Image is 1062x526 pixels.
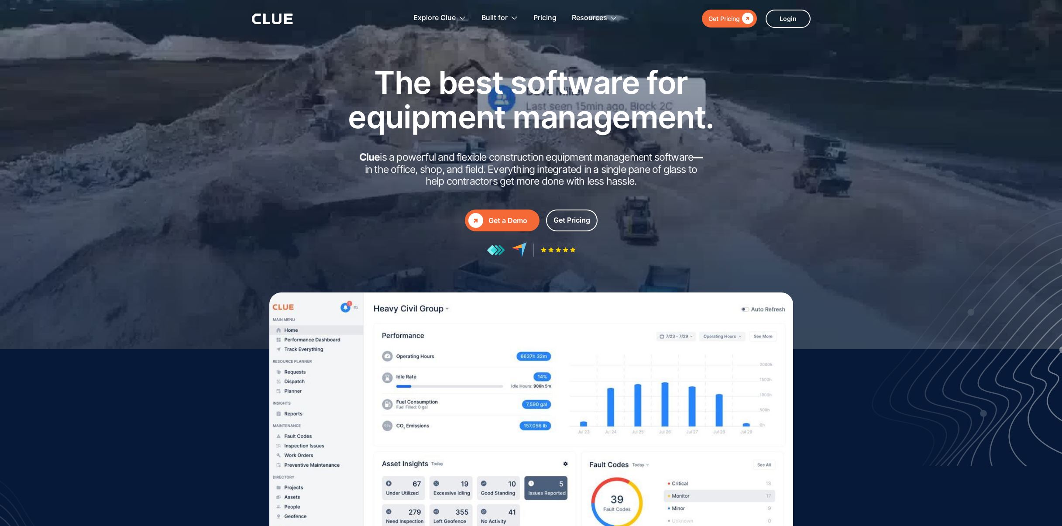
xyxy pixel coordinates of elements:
[413,4,456,32] div: Explore Clue
[740,13,753,24] div: 
[693,151,703,163] strong: —
[465,210,540,231] a: Get a Demo
[546,210,598,231] a: Get Pricing
[488,215,536,226] div: Get a Demo
[357,151,706,188] h2: is a powerful and flexible construction equipment management software in the office, shop, and fi...
[481,4,508,32] div: Built for
[533,4,557,32] a: Pricing
[766,10,811,28] a: Login
[541,247,576,253] img: Five-star rating icon
[572,4,618,32] div: Resources
[487,244,505,256] img: reviews at getapp
[702,10,757,28] a: Get Pricing
[869,207,1062,466] img: Design for fleet management software
[481,4,518,32] div: Built for
[359,151,380,163] strong: Clue
[572,4,607,32] div: Resources
[335,65,728,134] h1: The best software for equipment management.
[512,242,527,258] img: reviews at capterra
[553,215,590,226] div: Get Pricing
[468,213,483,228] div: 
[413,4,466,32] div: Explore Clue
[708,13,740,24] div: Get Pricing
